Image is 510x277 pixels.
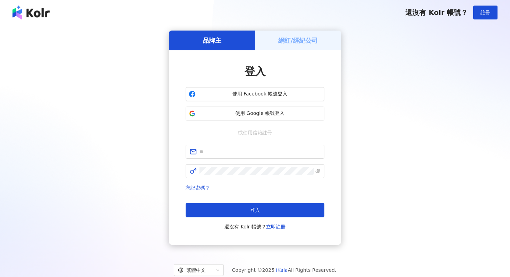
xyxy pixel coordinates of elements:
[233,129,277,136] span: 或使用信箱註冊
[266,224,286,229] a: 立即註冊
[224,223,286,231] span: 還沒有 Kolr 帳號？
[473,6,498,19] button: 註冊
[12,6,50,19] img: logo
[186,87,324,101] button: 使用 Facebook 帳號登入
[278,36,318,45] h5: 網紅/經紀公司
[186,203,324,217] button: 登入
[232,266,337,274] span: Copyright © 2025 All Rights Reserved.
[198,110,321,117] span: 使用 Google 帳號登入
[405,8,468,17] span: 還沒有 Kolr 帳號？
[186,107,324,120] button: 使用 Google 帳號登入
[178,265,213,276] div: 繁體中文
[250,207,260,213] span: 登入
[315,169,320,174] span: eye-invisible
[276,267,288,273] a: iKala
[245,65,265,77] span: 登入
[481,10,490,15] span: 註冊
[186,185,210,191] a: 忘記密碼？
[203,36,221,45] h5: 品牌主
[198,91,321,98] span: 使用 Facebook 帳號登入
